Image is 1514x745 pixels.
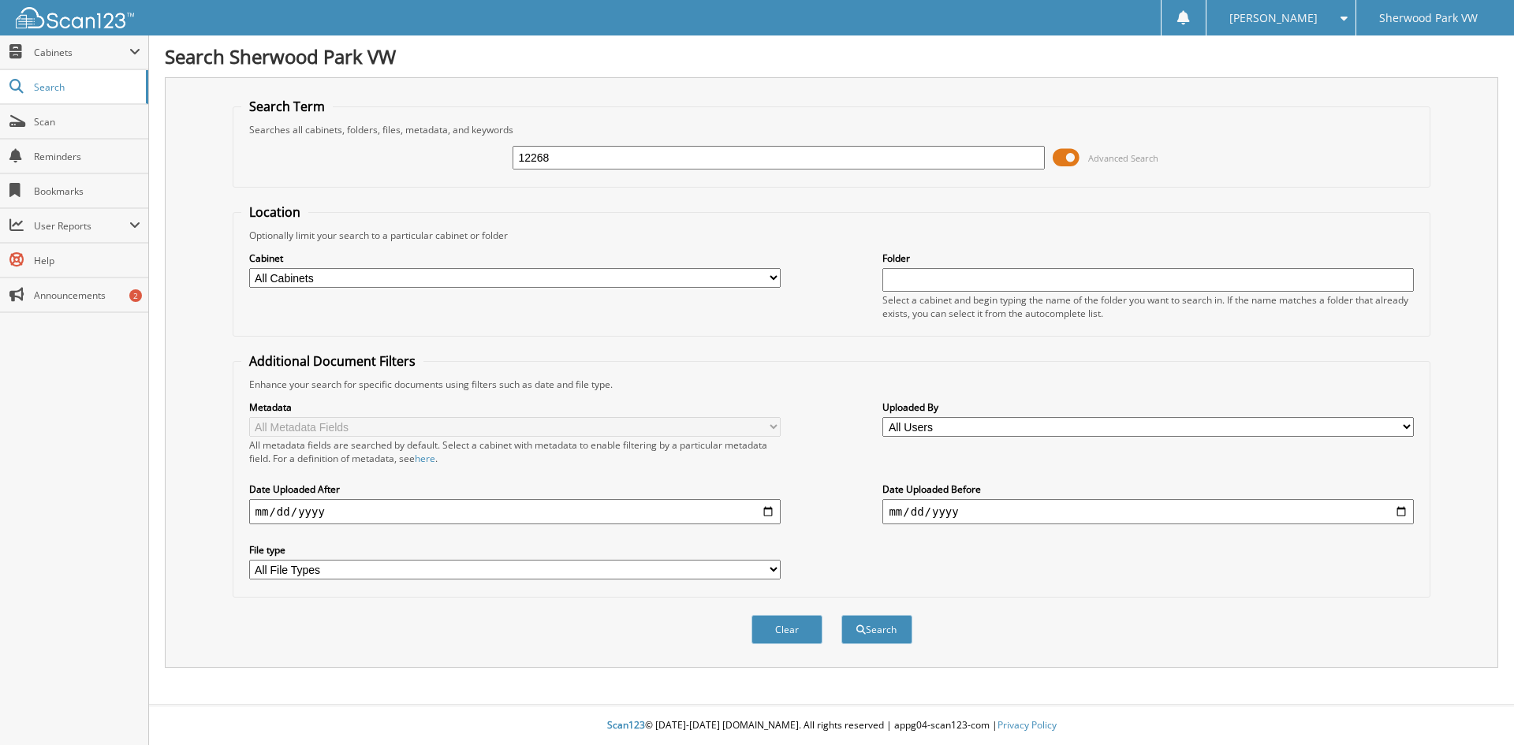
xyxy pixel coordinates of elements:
[241,229,1423,242] div: Optionally limit your search to a particular cabinet or folder
[1379,13,1478,23] span: Sherwood Park VW
[34,46,129,59] span: Cabinets
[249,499,781,524] input: start
[241,352,423,370] legend: Additional Document Filters
[34,80,138,94] span: Search
[249,438,781,465] div: All metadata fields are searched by default. Select a cabinet with metadata to enable filtering b...
[241,378,1423,391] div: Enhance your search for specific documents using filters such as date and file type.
[249,543,781,557] label: File type
[34,219,129,233] span: User Reports
[249,482,781,496] label: Date Uploaded After
[882,251,1414,265] label: Folder
[998,718,1057,732] a: Privacy Policy
[34,289,140,302] span: Announcements
[165,43,1498,69] h1: Search Sherwood Park VW
[882,499,1414,524] input: end
[1088,152,1158,164] span: Advanced Search
[1229,13,1318,23] span: [PERSON_NAME]
[249,251,781,265] label: Cabinet
[241,123,1423,136] div: Searches all cabinets, folders, files, metadata, and keywords
[882,293,1414,320] div: Select a cabinet and begin typing the name of the folder you want to search in. If the name match...
[34,115,140,129] span: Scan
[149,706,1514,745] div: © [DATE]-[DATE] [DOMAIN_NAME]. All rights reserved | appg04-scan123-com |
[34,254,140,267] span: Help
[129,289,142,302] div: 2
[249,400,781,414] label: Metadata
[607,718,645,732] span: Scan123
[415,452,435,465] a: here
[1435,669,1514,745] iframe: Chat Widget
[882,482,1414,496] label: Date Uploaded Before
[241,203,308,221] legend: Location
[16,7,134,28] img: scan123-logo-white.svg
[841,615,912,644] button: Search
[751,615,822,644] button: Clear
[34,184,140,198] span: Bookmarks
[882,400,1414,414] label: Uploaded By
[241,98,333,115] legend: Search Term
[34,150,140,163] span: Reminders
